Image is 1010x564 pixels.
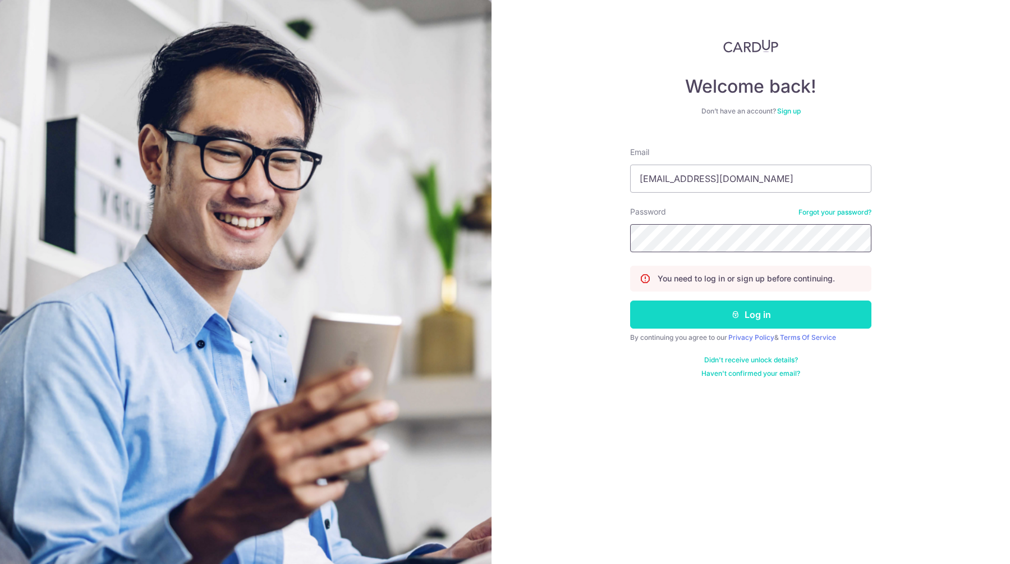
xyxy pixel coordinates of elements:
input: Enter your Email [630,165,871,193]
p: You need to log in or sign up before continuing. [658,273,835,284]
a: Haven't confirmed your email? [701,369,800,378]
button: Log in [630,301,871,329]
a: Sign up [777,107,801,115]
label: Password [630,206,666,217]
div: By continuing you agree to our & [630,333,871,342]
img: CardUp Logo [723,39,778,53]
a: Terms Of Service [780,333,836,342]
label: Email [630,147,649,158]
h4: Welcome back! [630,75,871,98]
a: Forgot your password? [798,208,871,217]
a: Privacy Policy [728,333,774,342]
a: Didn't receive unlock details? [704,356,798,365]
div: Don’t have an account? [630,107,871,116]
